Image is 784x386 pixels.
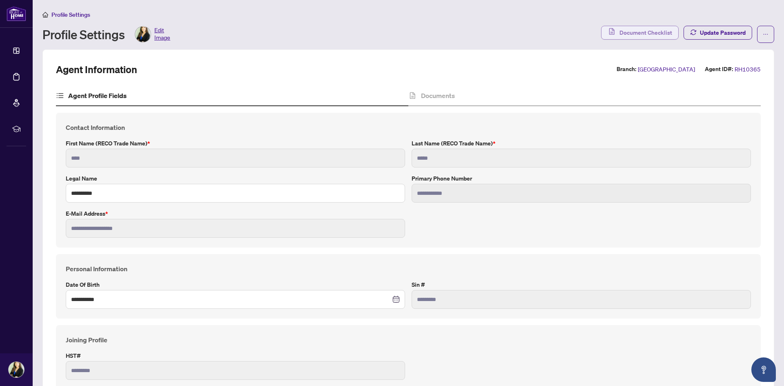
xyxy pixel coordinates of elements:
[42,12,48,18] span: home
[601,26,679,40] button: Document Checklist
[638,65,695,74] span: [GEOGRAPHIC_DATA]
[617,65,636,74] label: Branch:
[66,335,751,345] h4: Joining Profile
[705,65,733,74] label: Agent ID#:
[51,11,90,18] span: Profile Settings
[66,174,405,183] label: Legal Name
[66,351,405,360] label: HST#
[66,264,751,274] h4: Personal Information
[684,26,752,40] button: Update Password
[68,91,127,100] h4: Agent Profile Fields
[412,174,751,183] label: Primary Phone Number
[763,31,768,37] span: ellipsis
[66,139,405,148] label: First Name (RECO Trade Name)
[66,280,405,289] label: Date of Birth
[412,139,751,148] label: Last Name (RECO Trade Name)
[66,209,405,218] label: E-mail Address
[412,280,751,289] label: Sin #
[9,362,24,377] img: Profile Icon
[154,26,170,42] span: Edit Image
[421,91,455,100] h4: Documents
[42,26,170,42] div: Profile Settings
[700,26,746,39] span: Update Password
[135,27,151,42] img: Profile Icon
[735,65,761,74] span: RH10365
[56,63,137,76] h2: Agent Information
[751,357,776,382] button: Open asap
[619,26,672,39] span: Document Checklist
[66,123,751,132] h4: Contact Information
[7,6,26,21] img: logo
